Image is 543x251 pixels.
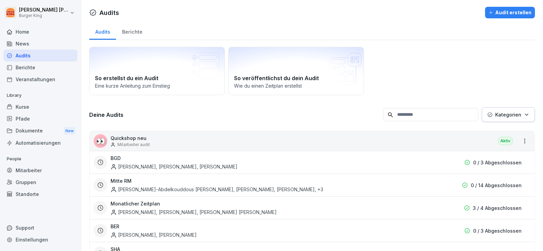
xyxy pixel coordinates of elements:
[99,8,119,17] h1: Audits
[95,82,219,89] p: Eine kurze Anleitung zum Einstieg
[111,200,160,207] h3: Monatlicher Zeitplan
[111,163,237,170] div: [PERSON_NAME], [PERSON_NAME], [PERSON_NAME]
[473,204,522,212] p: 3 / 4 Abgeschlossen
[3,113,77,125] a: Pfade
[3,61,77,73] a: Berichte
[3,176,77,188] a: Gruppen
[3,101,77,113] a: Kurse
[117,142,150,148] p: Mitarbeiter audit
[19,7,69,13] p: [PERSON_NAME] [PERSON_NAME]
[3,137,77,149] a: Automatisierungen
[3,234,77,246] a: Einstellungen
[89,22,116,40] a: Audits
[3,154,77,164] p: People
[3,90,77,101] p: Library
[95,74,219,82] h2: So erstellst du ein Audit
[3,125,77,137] a: DokumenteNew
[3,73,77,85] a: Veranstaltungen
[89,111,380,119] h3: Deine Audits
[64,127,75,135] div: New
[89,47,225,95] a: So erstellst du ein AuditEine kurze Anleitung zum Einstieg
[111,177,132,184] h3: Mitte RM
[485,7,535,18] button: Audit erstellen
[3,164,77,176] a: Mitarbeiter
[488,9,531,16] div: Audit erstellen
[111,209,277,216] div: [PERSON_NAME], [PERSON_NAME], [PERSON_NAME] [PERSON_NAME]
[3,125,77,137] div: Dokumente
[111,186,323,193] div: [PERSON_NAME]-Abdelkouddous [PERSON_NAME], [PERSON_NAME], [PERSON_NAME] , +3
[19,13,69,18] p: Burger King
[495,111,521,118] p: Kategorien
[116,22,148,40] a: Berichte
[94,134,107,148] div: 👀
[471,182,522,189] p: 0 / 14 Abgeschlossen
[3,50,77,61] a: Audits
[111,155,121,162] h3: BGD
[111,135,150,142] p: Quickshop neu
[234,82,358,89] p: Wie du einen Zeitplan erstellst
[3,188,77,200] a: Standorte
[111,223,119,230] h3: BER
[482,107,535,122] button: Kategorien
[473,159,522,166] p: 0 / 3 Abgeschlossen
[498,137,513,145] div: Aktiv
[3,26,77,38] a: Home
[3,222,77,234] div: Support
[3,38,77,50] a: News
[234,74,358,82] h2: So veröffentlichst du dein Audit
[111,231,197,238] div: [PERSON_NAME], [PERSON_NAME]
[473,227,522,234] p: 0 / 3 Abgeschlossen
[228,47,364,95] a: So veröffentlichst du dein AuditWie du einen Zeitplan erstellst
